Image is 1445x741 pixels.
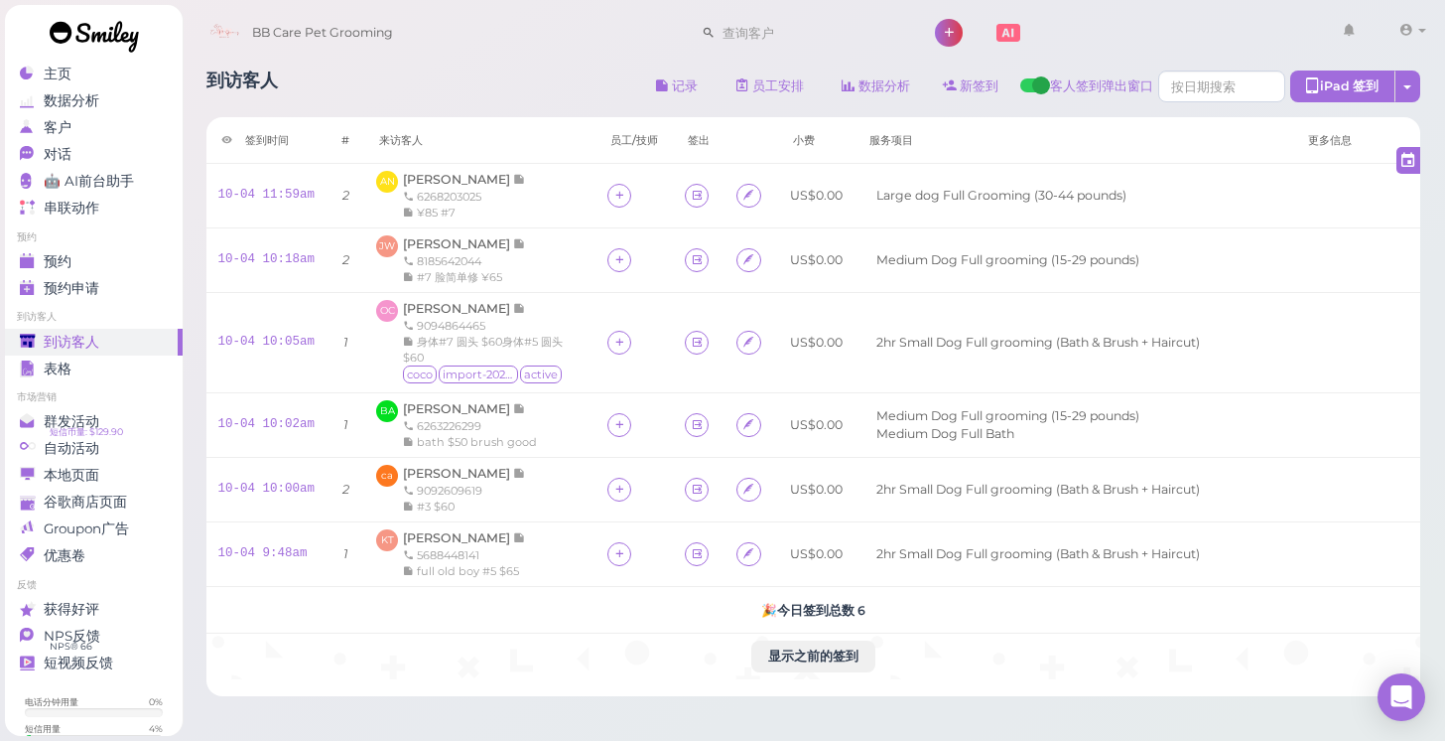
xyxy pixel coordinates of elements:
[206,117,328,164] th: 签到时间
[44,547,85,564] span: 优惠卷
[376,529,398,551] span: KT
[1050,77,1153,107] span: 客人签到弹出窗口
[742,482,755,497] i: Agreement form
[25,722,61,735] div: 短信用量
[44,280,99,297] span: 预约申请
[1378,673,1425,721] div: Open Intercom Messenger
[50,639,92,655] span: NPS® 66
[417,500,455,514] span: #3 $60
[403,253,526,269] div: 8185642044
[871,407,1144,425] li: Medium Dog Full grooming (15-29 pounds)
[513,466,526,481] span: 记录
[5,408,183,435] a: 群发活动 短信币量: $129.90
[5,623,183,650] a: NPS反馈 NPS® 66
[1158,71,1285,102] input: 按日期搜索
[376,465,398,487] span: ca
[343,335,348,350] i: 1
[513,236,526,251] span: 记录
[5,650,183,676] a: 短视频反馈
[871,545,1205,563] li: 2hr Small Dog Full grooming (Bath & Brush + Haircut)
[403,335,563,365] span: 身体#7 圆头 $60身体#5 圆头 $60
[44,361,71,377] span: 表格
[5,435,183,462] a: 自动活动
[44,119,71,136] span: 客户
[5,230,183,244] li: 预约
[5,248,183,275] a: 预约
[673,117,724,164] th: 签出
[44,334,99,351] span: 到访客人
[5,275,183,302] a: 预约申请
[751,641,875,672] button: 显示之前的签到
[778,228,854,293] td: US$0.00
[218,188,316,202] a: 10-04 11:59am
[417,564,519,578] span: full old boy #5 $65
[403,418,537,434] div: 6263226299
[742,252,755,267] i: Agreement form
[218,417,316,431] a: 10-04 10:02am
[871,425,1019,443] li: Medium Dog Full Bath
[513,530,526,545] span: 记录
[376,171,398,193] span: AN
[826,71,927,102] a: 数据分析
[742,335,755,350] i: Agreement form
[50,424,123,440] span: 短信币量: $129.90
[44,92,99,109] span: 数据分析
[417,435,537,449] span: bath $50 brush good
[871,334,1205,352] li: 2hr Small Dog Full grooming (Bath & Brush + Haircut)
[1293,117,1420,164] th: 更多信息
[149,695,163,708] div: 0 %
[44,440,99,457] span: 自动活动
[218,482,316,496] a: 10-04 10:00am
[5,329,183,356] a: 到访客人
[44,494,127,511] span: 谷歌商店页面
[5,356,183,382] a: 表格
[342,188,349,203] i: 2
[403,401,513,416] span: [PERSON_NAME]
[25,695,78,708] div: 电话分钟用量
[778,293,854,393] td: US$0.00
[403,530,513,545] span: [PERSON_NAME]
[44,520,129,537] span: Groupon广告
[520,366,562,383] span: active
[513,401,526,416] span: 记录
[5,168,183,195] a: 🤖 AI前台助手
[439,366,518,383] span: import-2025-02-03
[403,189,526,205] div: 6268203025
[403,172,526,187] a: [PERSON_NAME]
[343,417,348,432] i: 1
[342,482,349,497] i: 2
[716,17,908,49] input: 查询客户
[403,301,526,316] a: [PERSON_NAME]
[218,603,1409,618] h5: 🎉 今日签到总数 6
[44,66,71,82] span: 主页
[403,530,526,545] a: [PERSON_NAME]
[44,200,99,217] span: 串联动作
[5,390,183,404] li: 市场营销
[44,173,134,190] span: 🤖 AI前台助手
[5,542,183,569] a: 优惠卷
[513,301,526,316] span: 记录
[927,71,1015,102] a: 新签到
[1290,71,1395,102] div: iPad 签到
[376,400,398,422] span: BA
[720,71,821,102] a: 员工安排
[403,366,437,383] span: coco
[778,522,854,587] td: US$0.00
[778,164,854,228] td: US$0.00
[639,71,715,102] button: 记录
[5,195,183,222] a: 串联动作
[44,146,71,163] span: 对话
[44,655,113,671] span: 短视频反馈
[44,253,71,270] span: 预约
[376,235,398,257] span: JW
[376,300,398,322] span: OC
[206,71,278,107] h1: 到访客人
[44,601,99,618] span: 获得好评
[595,117,673,164] th: 员工/技师
[513,172,526,187] span: 记录
[871,187,1131,205] li: Large dog Full Grooming (30-44 pounds)
[403,301,513,316] span: [PERSON_NAME]
[5,310,183,324] li: 到访客人
[403,483,526,499] div: 9092609619
[871,481,1205,499] li: 2hr Small Dog Full grooming (Bath & Brush + Haircut)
